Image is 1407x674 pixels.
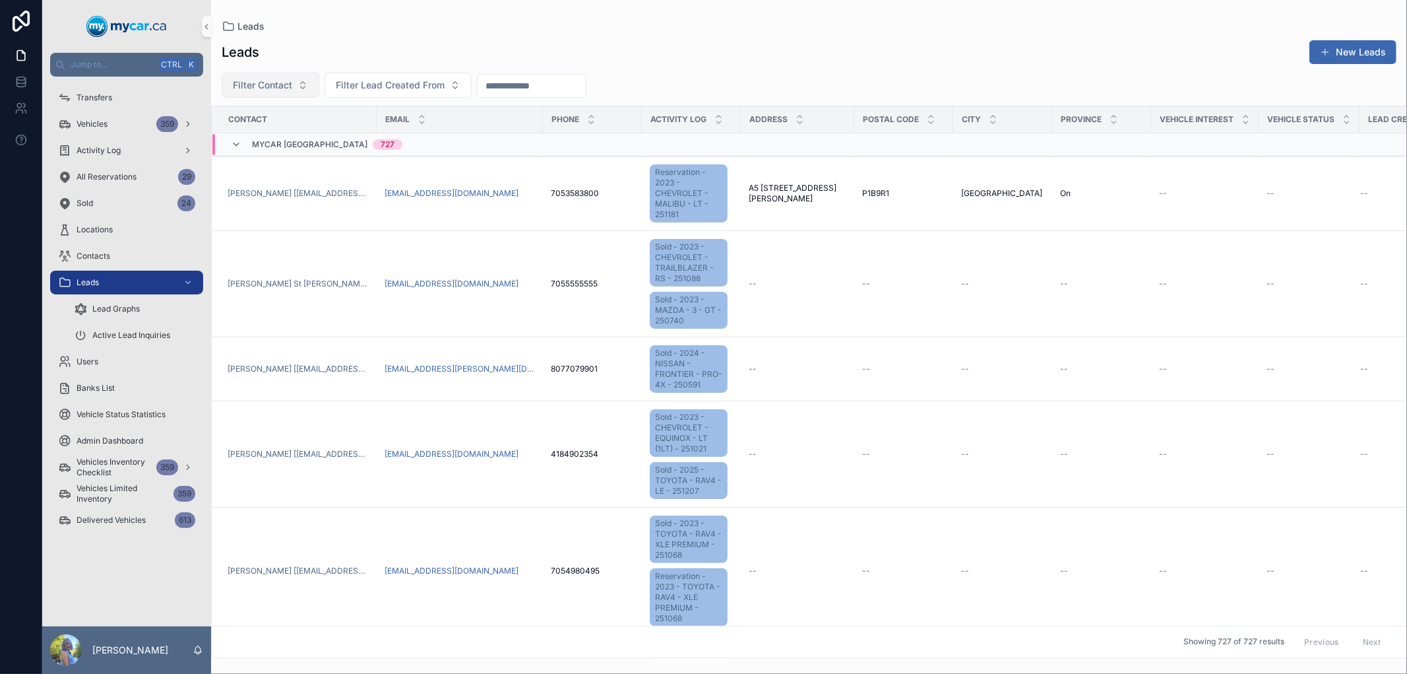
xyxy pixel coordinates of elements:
a: A5 [STREET_ADDRESS][PERSON_NAME] [749,183,846,204]
span: K [186,59,197,70]
span: -- [862,449,870,459]
a: Reservation - 2023 - TOYOTA - RAV4 - XLE PREMIUM - 251068 [650,568,728,626]
span: Sold - 2023 - MAZDA - 3 - GT - 250740 [655,294,722,326]
img: App logo [86,16,167,37]
span: Sold - 2023 - TOYOTA - RAV4 - XLE PREMIUM - 251068 [655,518,722,560]
a: Sold - 2023 - MAZDA - 3 - GT - 250740 [650,292,728,329]
a: Activity Log [50,139,203,162]
p: [PERSON_NAME] [92,644,168,657]
span: Activity Log [650,114,706,125]
a: [EMAIL_ADDRESS][DOMAIN_NAME] [385,449,535,459]
a: -- [862,279,945,289]
span: -- [1159,449,1167,459]
span: -- [862,279,870,289]
a: [EMAIL_ADDRESS][DOMAIN_NAME] [385,279,518,289]
span: Contacts [77,251,110,261]
a: [EMAIL_ADDRESS][DOMAIN_NAME] [385,566,535,576]
span: City [962,114,981,125]
a: Sold - 2023 - TOYOTA - RAV4 - XLE PREMIUM - 251068Reservation - 2023 - TOYOTA - RAV4 - XLE PREMIU... [650,513,733,629]
span: -- [1266,566,1274,576]
a: Sold - 2023 - CHEVROLET - TRAILBLAZER - RS - 251088Sold - 2023 - MAZDA - 3 - GT - 250740 [650,236,733,331]
a: [PERSON_NAME] [[EMAIL_ADDRESS][DOMAIN_NAME]] [228,566,369,576]
a: All Reservations29 [50,165,203,189]
span: [GEOGRAPHIC_DATA] [961,188,1042,199]
a: [EMAIL_ADDRESS][PERSON_NAME][DOMAIN_NAME] [385,364,535,374]
span: Lead Graphs [92,304,140,314]
a: [PERSON_NAME] [[EMAIL_ADDRESS][DOMAIN_NAME]] [228,188,369,199]
button: Select Button [222,73,319,98]
div: 359 [173,486,195,502]
a: -- [1159,449,1251,459]
a: [PERSON_NAME] St [PERSON_NAME] [[EMAIL_ADDRESS][DOMAIN_NAME]] [228,279,369,289]
a: [EMAIL_ADDRESS][DOMAIN_NAME] [385,566,518,576]
div: 24 [177,195,195,211]
a: -- [961,566,1044,576]
a: -- [1266,364,1352,374]
a: -- [961,449,1044,459]
span: -- [1159,364,1167,374]
span: Vehicles [77,119,108,129]
span: Ctrl [160,58,183,71]
span: -- [1159,188,1167,199]
span: -- [1360,566,1368,576]
a: Banks List [50,376,203,400]
a: [EMAIL_ADDRESS][DOMAIN_NAME] [385,449,518,459]
span: Sold - 2023 - CHEVROLET - EQUINOX - LT (1LT) - 251021 [655,412,722,454]
a: 4184902354 [551,449,634,459]
a: Vehicle Status Statistics [50,403,203,426]
span: -- [961,449,969,459]
a: Locations [50,218,203,242]
a: P1B9R1 [862,188,945,199]
div: 29 [178,169,195,185]
a: -- [1060,449,1143,459]
button: Select Button [325,73,472,98]
span: Sold - 2025 - TOYOTA - RAV4 - LE - 251207 [655,465,722,496]
span: P1B9R1 [862,188,889,199]
a: Vehicles Limited Inventory359 [50,482,203,506]
button: New Leads [1309,40,1396,64]
span: Leads [77,277,99,288]
span: Address [749,114,788,125]
span: 7054980495 [551,566,600,576]
span: -- [749,566,757,576]
span: Transfers [77,92,112,103]
a: -- [1060,279,1143,289]
span: 4184902354 [551,449,598,459]
span: -- [961,279,969,289]
a: -- [1159,566,1251,576]
span: -- [1360,364,1368,374]
a: -- [1266,188,1352,199]
span: Showing 727 of 727 results [1183,637,1284,648]
a: [PERSON_NAME] [[EMAIL_ADDRESS][PERSON_NAME][DOMAIN_NAME]] [228,364,369,374]
span: -- [1266,279,1274,289]
a: -- [1060,566,1143,576]
span: On [1060,188,1071,199]
span: -- [749,279,757,289]
span: -- [1360,188,1368,199]
span: -- [1266,364,1274,374]
span: Sold [77,198,93,209]
div: 613 [175,512,195,528]
a: Leads [50,271,203,294]
a: -- [749,449,846,459]
span: Reservation - 2023 - TOYOTA - RAV4 - XLE PREMIUM - 251068 [655,571,722,624]
span: -- [1266,188,1274,199]
a: -- [1266,279,1352,289]
span: -- [961,566,969,576]
span: Active Lead Inquiries [92,330,170,341]
span: Activity Log [77,145,121,156]
a: -- [1159,279,1251,289]
span: Reservation - 2023 - CHEVROLET - MALIBU - LT - 251181 [655,167,722,220]
span: -- [749,364,757,374]
div: 359 [156,116,178,132]
h1: Leads [222,43,259,61]
a: [EMAIL_ADDRESS][DOMAIN_NAME] [385,188,535,199]
a: -- [862,449,945,459]
a: -- [862,364,945,374]
a: Vehicles Inventory Checklist359 [50,455,203,479]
